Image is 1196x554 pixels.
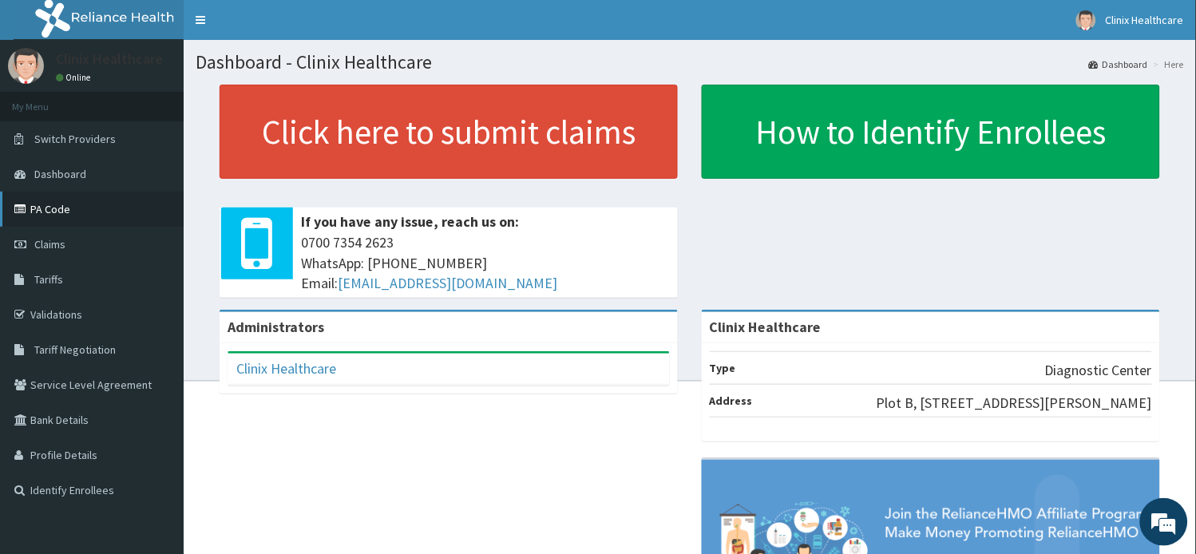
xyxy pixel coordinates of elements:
a: How to Identify Enrollees [702,85,1160,179]
a: Online [56,72,94,83]
p: Diagnostic Center [1045,360,1152,381]
span: We're online! [93,172,220,333]
img: d_794563401_company_1708531726252_794563401 [30,80,65,120]
b: If you have any issue, reach us on: [301,212,519,231]
b: Address [710,394,753,408]
p: Plot B, [STREET_ADDRESS][PERSON_NAME] [877,393,1152,414]
span: Tariff Negotiation [34,342,116,357]
a: Click here to submit claims [220,85,678,179]
span: Dashboard [34,167,86,181]
b: Administrators [228,318,324,336]
a: Dashboard [1089,57,1148,71]
span: Switch Providers [34,132,116,146]
a: Clinix Healthcare [236,359,336,378]
span: 0700 7354 2623 WhatsApp: [PHONE_NUMBER] Email: [301,232,670,294]
img: User Image [8,48,44,84]
span: Claims [34,237,65,251]
a: [EMAIL_ADDRESS][DOMAIN_NAME] [338,274,557,292]
div: Chat with us now [83,89,268,110]
strong: Clinix Healthcare [710,318,822,336]
li: Here [1150,57,1184,71]
img: User Image [1076,10,1096,30]
div: Minimize live chat window [262,8,300,46]
span: Clinix Healthcare [1106,13,1184,27]
textarea: Type your message and hit 'Enter' [8,378,304,433]
p: Clinix Healthcare [56,52,163,66]
h1: Dashboard - Clinix Healthcare [196,52,1184,73]
b: Type [710,361,736,375]
span: Tariffs [34,272,63,287]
